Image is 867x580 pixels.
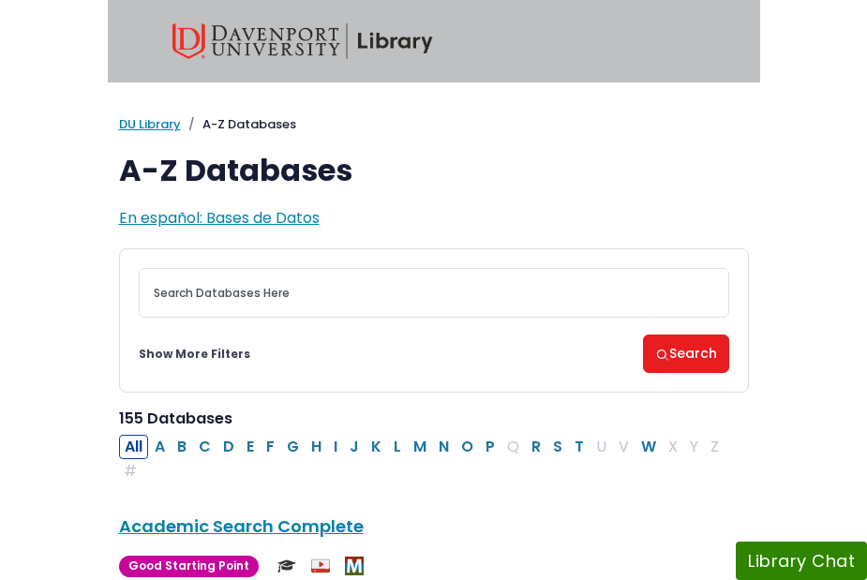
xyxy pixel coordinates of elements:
[736,542,867,580] button: Library Chat
[366,435,387,459] button: Filter Results K
[119,207,320,229] a: En español: Bases de Datos
[344,435,365,459] button: Filter Results J
[311,557,330,575] img: Audio & Video
[217,435,240,459] button: Filter Results D
[643,335,729,373] button: Search
[547,435,568,459] button: Filter Results S
[261,435,280,459] button: Filter Results F
[281,435,305,459] button: Filter Results G
[139,268,729,318] input: Search database by title or keyword
[172,23,433,59] img: Davenport University Library
[526,435,546,459] button: Filter Results R
[149,435,171,459] button: Filter Results A
[181,115,296,134] li: A-Z Databases
[569,435,590,459] button: Filter Results T
[241,435,260,459] button: Filter Results E
[388,435,407,459] button: Filter Results L
[635,435,662,459] button: Filter Results W
[119,436,726,482] div: Alpha-list to filter by first letter of database name
[408,435,432,459] button: Filter Results M
[345,557,364,575] img: MeL (Michigan electronic Library)
[119,556,259,577] span: Good Starting Point
[480,435,501,459] button: Filter Results P
[139,346,250,363] a: Show More Filters
[193,435,217,459] button: Filter Results C
[119,435,148,459] button: All
[119,115,749,134] nav: breadcrumb
[119,153,749,188] h1: A-Z Databases
[306,435,327,459] button: Filter Results H
[277,557,296,575] img: Scholarly or Peer Reviewed
[456,435,479,459] button: Filter Results O
[119,408,232,429] span: 155 Databases
[119,115,181,133] a: DU Library
[119,514,364,538] a: Academic Search Complete
[172,435,192,459] button: Filter Results B
[433,435,455,459] button: Filter Results N
[328,435,343,459] button: Filter Results I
